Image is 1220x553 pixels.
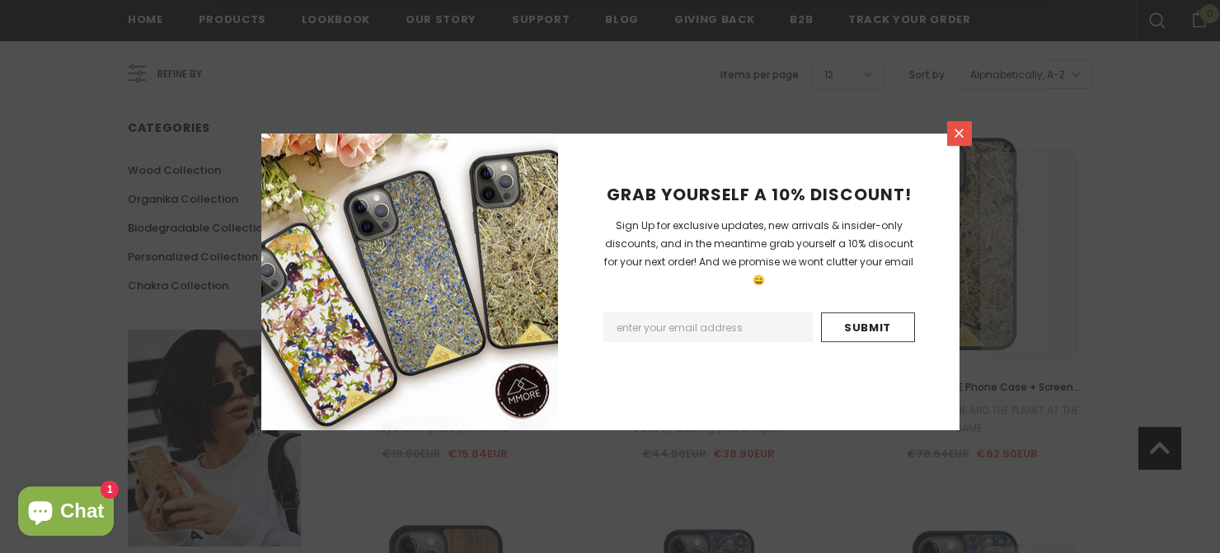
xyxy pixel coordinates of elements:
a: Close [947,121,972,146]
span: GRAB YOURSELF A 10% DISCOUNT! [607,183,912,206]
input: Email Address [603,312,813,342]
span: Sign Up for exclusive updates, new arrivals & insider-only discounts, and in the meantime grab yo... [604,218,913,287]
input: Submit [821,312,915,342]
inbox-online-store-chat: Shopify online store chat [13,486,119,540]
